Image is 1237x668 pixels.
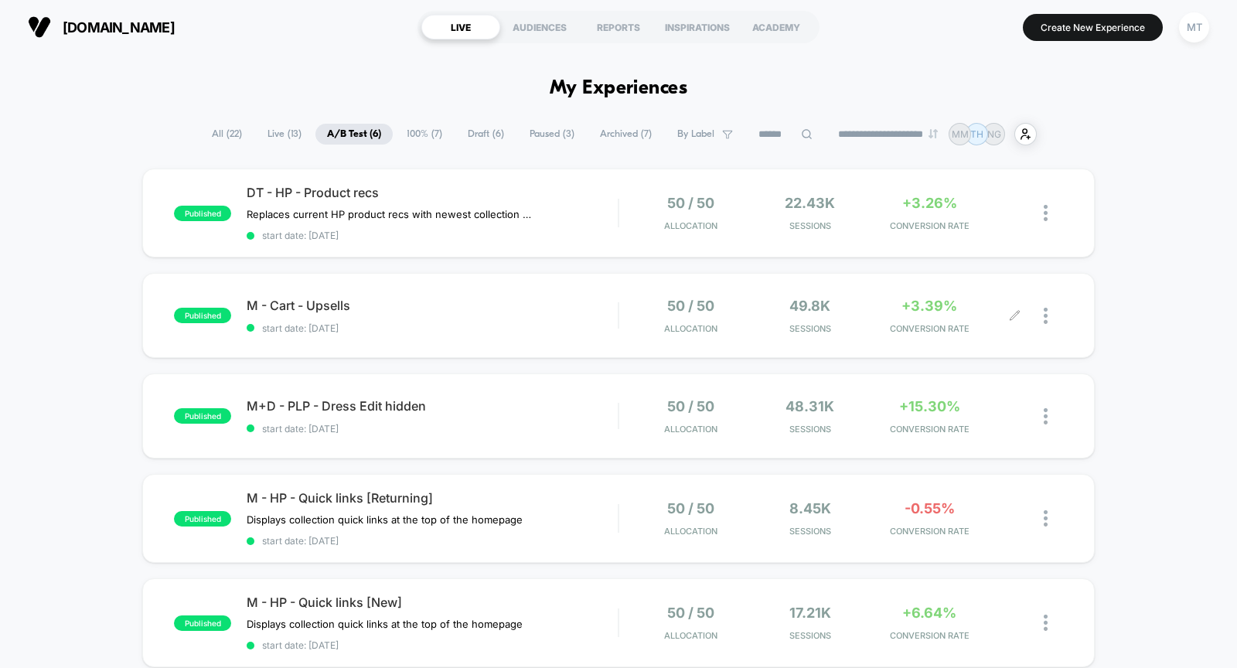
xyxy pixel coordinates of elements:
img: close [1044,205,1048,221]
div: AUDIENCES [500,15,579,39]
span: 100% ( 7 ) [395,124,454,145]
span: CONVERSION RATE [874,220,986,231]
img: close [1044,615,1048,631]
span: CONVERSION RATE [874,424,986,435]
span: CONVERSION RATE [874,526,986,537]
span: M - Cart - Upsells [247,298,618,313]
h1: My Experiences [550,77,688,100]
span: published [174,511,231,527]
span: M - HP - Quick links [New] [247,595,618,610]
img: close [1044,308,1048,324]
span: 48.31k [785,398,834,414]
button: Create New Experience [1023,14,1163,41]
span: 50 / 50 [667,500,714,516]
img: end [929,129,938,138]
span: Allocation [664,526,717,537]
span: start date: [DATE] [247,423,618,435]
span: published [174,615,231,631]
span: -0.55% [905,500,955,516]
span: All ( 22 ) [200,124,254,145]
span: Allocation [664,424,717,435]
span: 50 / 50 [667,298,714,314]
span: Allocation [664,323,717,334]
div: INSPIRATIONS [658,15,737,39]
span: Allocation [664,630,717,641]
span: CONVERSION RATE [874,323,986,334]
span: +6.64% [902,605,956,621]
span: Sessions [754,424,866,435]
p: NG [987,128,1001,140]
span: start date: [DATE] [247,535,618,547]
span: M - HP - Quick links [Returning] [247,490,618,506]
img: close [1044,510,1048,527]
span: Displays collection quick links at the top of the homepage [247,513,523,526]
img: close [1044,408,1048,424]
span: CONVERSION RATE [874,630,986,641]
button: MT [1174,12,1214,43]
span: 22.43k [785,195,835,211]
div: REPORTS [579,15,658,39]
span: 8.45k [789,500,831,516]
span: DT - HP - Product recs [247,185,618,200]
img: Visually logo [28,15,51,39]
span: 50 / 50 [667,605,714,621]
p: TH [970,128,983,140]
button: [DOMAIN_NAME] [23,15,179,39]
span: published [174,206,231,221]
span: published [174,408,231,424]
span: +3.26% [902,195,957,211]
p: MM [952,128,969,140]
span: 50 / 50 [667,398,714,414]
span: Displays collection quick links at the top of the homepage [247,618,523,630]
span: Sessions [754,323,866,334]
span: +3.39% [901,298,957,314]
span: Paused ( 3 ) [518,124,586,145]
span: 49.8k [789,298,830,314]
div: ACADEMY [737,15,816,39]
span: Sessions [754,630,866,641]
span: start date: [DATE] [247,639,618,651]
span: 17.21k [789,605,831,621]
span: Sessions [754,220,866,231]
span: By Label [677,128,714,140]
span: M+D - PLP - Dress Edit hidden [247,398,618,414]
span: Live ( 13 ) [256,124,313,145]
span: published [174,308,231,323]
div: LIVE [421,15,500,39]
div: MT [1179,12,1209,43]
span: A/B Test ( 6 ) [315,124,393,145]
span: Replaces current HP product recs with newest collection (pre fall 2025) [247,208,533,220]
span: +15.30% [899,398,960,414]
span: 50 / 50 [667,195,714,211]
span: start date: [DATE] [247,322,618,334]
span: Sessions [754,526,866,537]
span: [DOMAIN_NAME] [63,19,175,36]
span: Draft ( 6 ) [456,124,516,145]
span: start date: [DATE] [247,230,618,241]
span: Allocation [664,220,717,231]
span: Archived ( 7 ) [588,124,663,145]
